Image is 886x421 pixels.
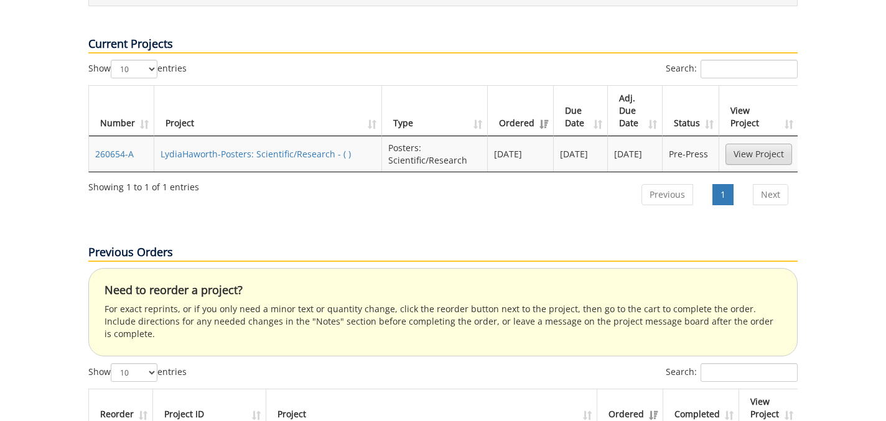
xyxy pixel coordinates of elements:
[641,184,693,205] a: Previous
[88,36,798,53] p: Current Projects
[554,136,609,172] td: [DATE]
[488,86,554,136] th: Ordered: activate to sort column ascending
[88,363,187,382] label: Show entries
[88,176,199,193] div: Showing 1 to 1 of 1 entries
[88,60,187,78] label: Show entries
[89,86,154,136] th: Number: activate to sort column ascending
[154,86,382,136] th: Project: activate to sort column ascending
[663,136,719,172] td: Pre-Press
[488,136,554,172] td: [DATE]
[105,303,781,340] p: For exact reprints, or if you only need a minor text or quantity change, click the reorder button...
[382,86,488,136] th: Type: activate to sort column ascending
[105,284,781,297] h4: Need to reorder a project?
[701,60,798,78] input: Search:
[725,144,792,165] a: View Project
[712,184,734,205] a: 1
[608,86,663,136] th: Adj. Due Date: activate to sort column ascending
[111,363,157,382] select: Showentries
[666,363,798,382] label: Search:
[161,148,351,160] a: LydiaHaworth-Posters: Scientific/Research - ( )
[753,184,788,205] a: Next
[554,86,609,136] th: Due Date: activate to sort column ascending
[382,136,488,172] td: Posters: Scientific/Research
[701,363,798,382] input: Search:
[719,86,798,136] th: View Project: activate to sort column ascending
[663,86,719,136] th: Status: activate to sort column ascending
[95,148,134,160] a: 260654-A
[88,244,798,262] p: Previous Orders
[111,60,157,78] select: Showentries
[666,60,798,78] label: Search:
[608,136,663,172] td: [DATE]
